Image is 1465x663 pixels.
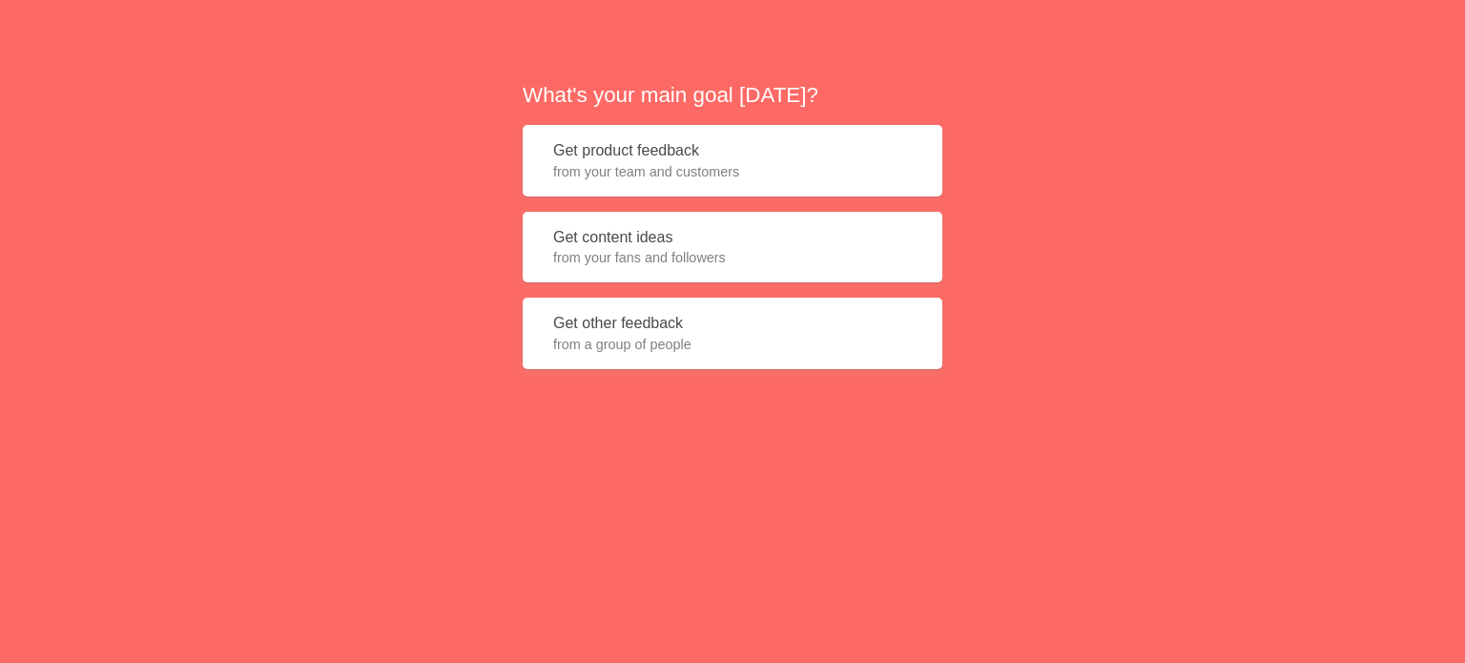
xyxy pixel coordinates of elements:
[553,162,912,181] span: from your team and customers
[523,80,942,110] h2: What's your main goal [DATE]?
[553,335,912,354] span: from a group of people
[523,125,942,197] button: Get product feedbackfrom your team and customers
[553,248,912,267] span: from your fans and followers
[523,212,942,283] button: Get content ideasfrom your fans and followers
[523,298,942,369] button: Get other feedbackfrom a group of people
